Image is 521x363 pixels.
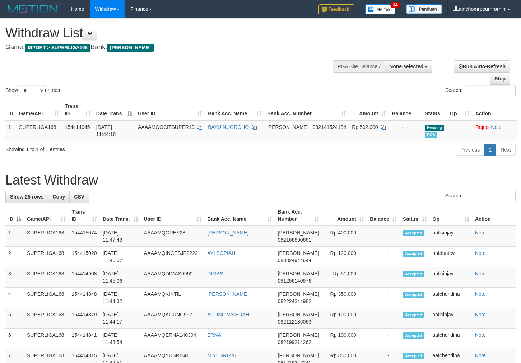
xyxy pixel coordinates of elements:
td: AAAAMQERNA140394 [141,329,204,349]
span: Copy 082141524134 to clipboard [313,124,346,130]
span: Accepted [403,251,424,257]
a: Note [491,124,502,130]
span: Show 25 rows [10,194,43,200]
a: Note [475,332,486,338]
td: [DATE] 11:45:06 [100,267,141,288]
a: Note [475,271,486,276]
a: BAYU NUGROHO [208,124,249,130]
span: Marked by aafounsreynich [425,132,437,138]
a: Note [475,312,486,317]
td: 5 [5,308,24,329]
td: 154414908 [69,267,100,288]
a: Show 25 rows [5,191,48,203]
a: Run Auto-Refresh [454,60,510,73]
div: - - - [392,124,419,131]
span: Copy 083824944644 to clipboard [278,257,311,263]
span: [PERSON_NAME] [278,250,319,256]
td: aafchendina [430,288,472,308]
a: 1 [484,144,496,156]
td: AAAAMQKINTIL [141,288,204,308]
td: [DATE] 11:46:57 [100,247,141,267]
div: Showing 1 to 1 of 1 entries [5,143,212,153]
span: [PERSON_NAME] [278,312,319,317]
td: aafduntev [430,247,472,267]
img: MOTION_logo.png [5,4,60,14]
td: aafisinjay [430,226,472,247]
span: Pending [425,125,444,131]
th: Balance: activate to sort column ascending [367,205,400,226]
td: [DATE] 11:47:49 [100,226,141,247]
input: Search: [465,191,516,201]
td: - [367,308,400,329]
td: 4 [5,288,24,308]
th: Game/API: activate to sort column ascending [24,205,69,226]
a: Note [475,353,486,358]
span: Rp 502.000 [352,124,378,130]
td: [DATE] 11:43:54 [100,329,141,349]
td: 154415074 [69,226,100,247]
span: Copy 082166690661 to clipboard [278,237,311,243]
td: 1 [5,226,24,247]
td: SUPERLIGA168 [24,247,69,267]
td: Rp 100,000 [322,329,367,349]
th: Bank Acc. Number: activate to sort column ascending [275,205,322,226]
th: ID: activate to sort column descending [5,205,24,226]
td: SUPERLIGA168 [24,288,69,308]
a: [PERSON_NAME] [207,291,248,297]
td: - [367,247,400,267]
span: [PERSON_NAME] [278,332,319,338]
span: [DATE] 11:44:18 [96,124,116,137]
span: Accepted [403,332,424,339]
a: Stop [490,73,510,85]
span: Accepted [403,292,424,298]
td: Rp 51,000 [322,267,367,288]
span: Copy [52,194,65,200]
button: None selected [385,60,432,73]
img: panduan.png [406,4,442,14]
a: Previous [456,144,484,156]
th: User ID: activate to sort column ascending [141,205,204,226]
span: Accepted [403,230,424,236]
th: Status [422,100,447,120]
th: Bank Acc. Name: activate to sort column ascending [205,100,264,120]
img: Feedback.jpg [318,4,354,14]
a: Next [496,144,516,156]
a: Note [475,250,486,256]
td: 1 [5,120,16,141]
span: [PERSON_NAME] [278,291,319,297]
span: Copy 081256140976 to clipboard [278,278,311,284]
h4: Game: Bank: [5,44,340,51]
th: Date Trans.: activate to sort column ascending [100,205,141,226]
td: AAAAMQINCESJP2222 [141,247,204,267]
label: Search: [445,191,516,201]
a: Note [475,230,486,236]
td: - [367,267,400,288]
td: [DATE] 11:44:32 [100,288,141,308]
a: Reject [475,124,490,130]
td: AAAAMQAGUNG997 [141,308,204,329]
td: · [473,120,517,141]
span: 34 [390,2,400,8]
td: aafisinjay [430,267,472,288]
span: AAAAMQOCITSUPER19 [138,124,194,130]
td: Rp 400,000 [322,226,367,247]
th: Op: activate to sort column ascending [447,100,473,120]
td: aafchendina [430,329,472,349]
th: Balance [389,100,422,120]
td: 2 [5,247,24,267]
th: Trans ID: activate to sort column ascending [62,100,93,120]
td: SUPERLIGA168 [24,267,69,288]
th: User ID: activate to sort column ascending [135,100,205,120]
td: Rp 350,000 [322,288,367,308]
span: [PERSON_NAME] [267,124,308,130]
span: Copy 082199214262 to clipboard [278,339,311,345]
span: ISPORT > SUPERLIGA168 [25,44,90,52]
td: 6 [5,329,24,349]
label: Show entries [5,85,60,96]
th: Date Trans.: activate to sort column descending [93,100,135,120]
td: Rp 120,000 [322,247,367,267]
th: Status: activate to sort column ascending [400,205,430,226]
th: Game/API: activate to sort column ascending [16,100,62,120]
td: AAAAMQDIMAS9990 [141,267,204,288]
span: Accepted [403,312,424,318]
